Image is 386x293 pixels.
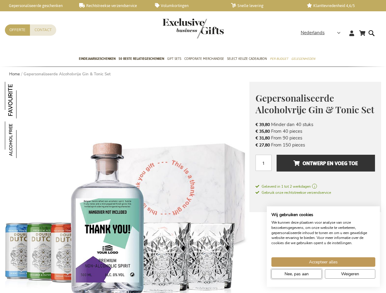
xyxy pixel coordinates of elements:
button: Alle cookies weigeren [325,269,375,279]
a: Offerte [5,24,30,36]
span: Gift Sets [167,56,181,62]
li: From 40 pieces [255,128,375,135]
span: Corporate Merchandise [184,56,224,62]
img: Gepersonaliseerde Alcoholvrije Gin & Tonic Set [5,121,42,158]
a: Gepersonaliseerde geschenken [3,3,69,8]
span: Accepteer alles [309,259,338,265]
div: Nederlands [301,29,344,36]
a: Gebruik onze rechtstreekse verzendservice [255,189,331,195]
span: € 35,80 [255,128,270,134]
span: Gelegenheden [291,56,315,62]
li: Minder dan 40 stuks [255,121,375,128]
button: Pas cookie voorkeuren aan [271,269,322,279]
span: € 27,80 [255,142,270,148]
a: Rechtstreekse verzendservice [79,3,145,8]
span: € 39,80 [255,122,270,128]
span: € 31,80 [255,135,270,141]
span: Nederlands [301,29,325,36]
a: Snelle levering [231,3,297,8]
h2: Wij gebruiken cookies [271,212,375,218]
p: We kunnen deze plaatsen voor analyse van onze bezoekersgegevens, om onze website te verbeteren, g... [271,220,375,246]
span: Gebruik onze rechtstreekse verzendservice [255,190,331,195]
span: Select Keuze Cadeaubon [227,56,267,62]
span: Ontwerp en voeg toe [293,158,358,168]
span: Eindejaarsgeschenken [79,56,116,62]
a: Klanttevredenheid 4,6/5 [307,3,373,8]
a: Contact [30,24,56,36]
strong: Gepersonaliseerde Alcoholvrije Gin & Tonic Set [24,71,111,77]
a: Home [9,71,20,77]
input: Aantal [255,155,272,171]
img: Gepersonaliseerde Alcoholvrije Gin & Tonic Set [5,82,42,118]
button: Accepteer alle cookies [271,257,375,267]
a: Geleverd in 1 tot 2 werkdagen [255,184,375,189]
li: From 150 pieces [255,142,375,148]
li: From 90 pieces [255,135,375,141]
img: Exclusive Business gifts logo [163,18,224,38]
button: Ontwerp en voeg toe [277,155,375,172]
span: 50 beste relatiegeschenken [119,56,164,62]
a: Volumkortingen [155,3,221,8]
a: store logo [163,18,193,38]
span: Per Budget [270,56,288,62]
span: Gepersonaliseerde Alcoholvrije Gin & Tonic Set [255,92,374,116]
span: Weigeren [341,271,359,277]
span: Nee, pas aan [285,271,309,277]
